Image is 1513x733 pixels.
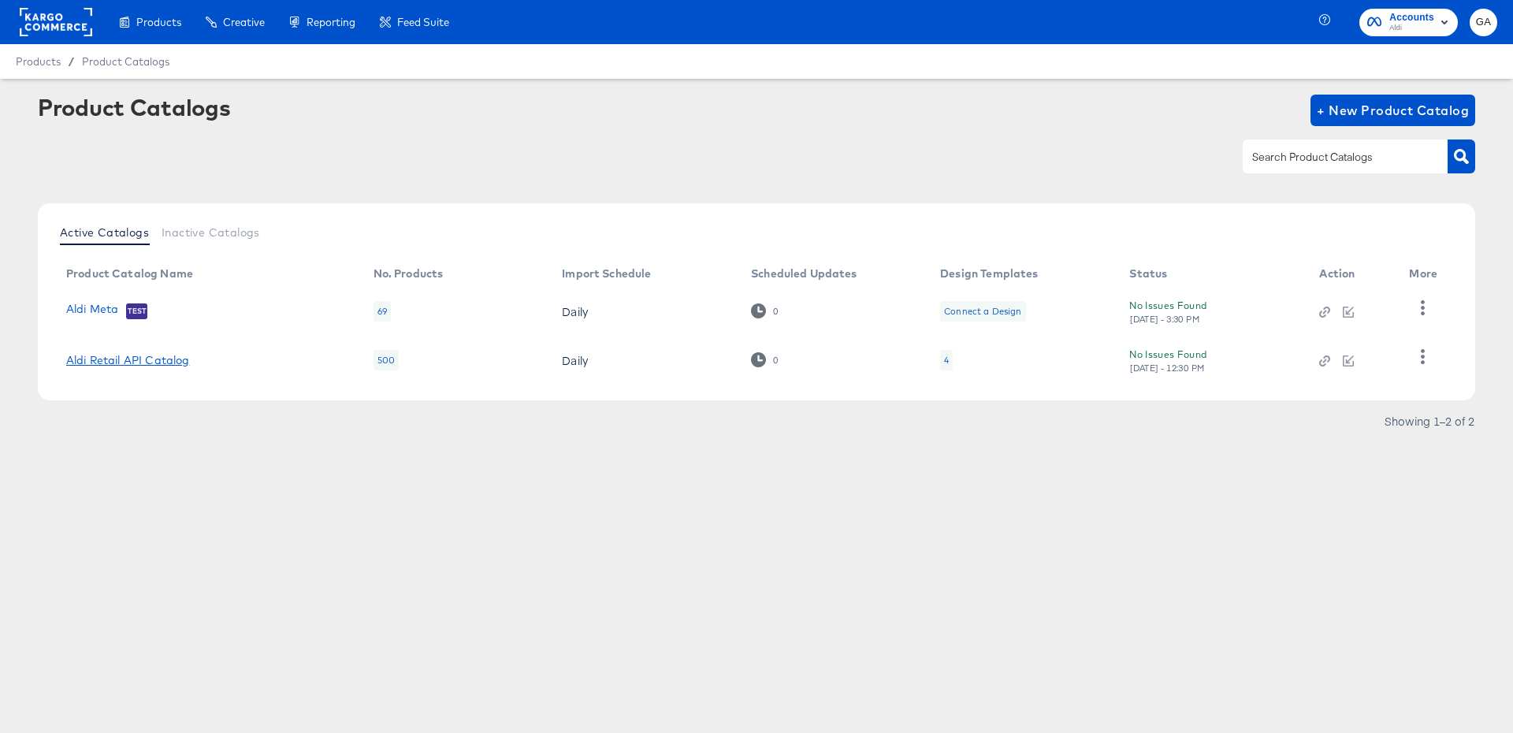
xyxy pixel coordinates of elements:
div: Connect a Design [940,301,1025,322]
div: Connect a Design [944,305,1021,318]
span: Aldi [1389,22,1434,35]
span: Test [126,305,147,318]
button: GA [1470,9,1497,36]
span: Products [136,16,181,28]
div: 0 [751,303,779,318]
span: GA [1476,13,1491,32]
div: 0 [751,352,779,367]
div: Product Catalogs [38,95,230,120]
input: Search Product Catalogs [1249,148,1417,166]
span: Reporting [307,16,355,28]
th: Action [1307,262,1396,287]
a: Aldi Retail API Catalog [66,354,189,366]
button: + New Product Catalog [1310,95,1475,126]
span: Inactive Catalogs [162,226,260,239]
span: Products [16,55,61,68]
button: AccountsAldi [1359,9,1458,36]
div: Showing 1–2 of 2 [1384,415,1475,426]
span: Feed Suite [397,16,449,28]
div: Product Catalog Name [66,267,193,280]
div: 4 [944,354,949,366]
div: Design Templates [940,267,1038,280]
td: Daily [549,287,738,336]
div: 69 [374,301,391,322]
th: Status [1117,262,1307,287]
span: / [61,55,82,68]
div: 0 [772,306,779,317]
span: Active Catalogs [60,226,149,239]
th: More [1396,262,1456,287]
span: Accounts [1389,9,1434,26]
div: Import Schedule [562,267,651,280]
div: 4 [940,350,953,370]
td: Daily [549,336,738,385]
div: Scheduled Updates [751,267,857,280]
span: Creative [223,16,265,28]
a: Product Catalogs [82,55,169,68]
a: Aldi Meta [66,303,118,318]
span: + New Product Catalog [1317,99,1469,121]
div: 0 [772,355,779,366]
div: No. Products [374,267,444,280]
div: 500 [374,350,399,370]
